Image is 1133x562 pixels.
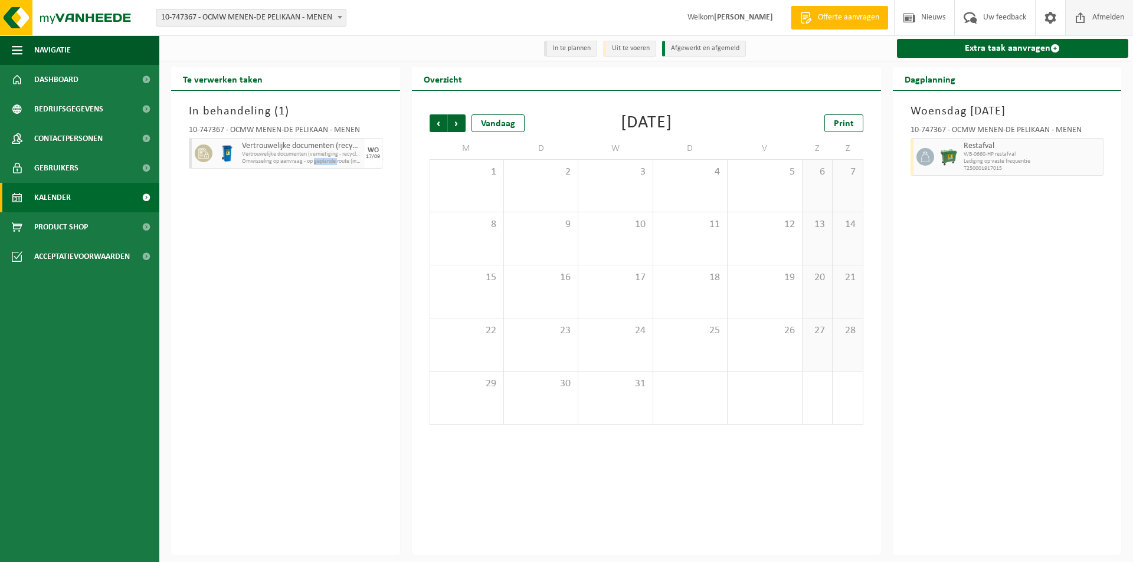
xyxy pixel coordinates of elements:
[189,103,382,120] h3: In behandeling ( )
[893,67,967,90] h2: Dagplanning
[436,324,497,337] span: 22
[824,114,863,132] a: Print
[603,41,656,57] li: Uit te voeren
[584,377,646,390] span: 31
[714,13,773,22] strong: [PERSON_NAME]
[448,114,466,132] span: Volgende
[242,142,362,151] span: Vertrouwelijke documenten (recyclage)
[436,377,497,390] span: 29
[436,218,497,231] span: 8
[839,271,856,284] span: 21
[621,114,672,132] div: [DATE]
[659,218,721,231] span: 11
[808,271,826,284] span: 20
[653,138,728,159] td: D
[733,324,795,337] span: 26
[436,166,497,179] span: 1
[34,183,71,212] span: Kalender
[34,242,130,271] span: Acceptatievoorwaarden
[189,126,382,138] div: 10-747367 - OCMW MENEN-DE PELIKAAN - MENEN
[964,151,1101,158] span: WB-0660-HP restafval
[34,153,78,183] span: Gebruikers
[279,106,285,117] span: 1
[733,271,795,284] span: 19
[815,12,882,24] span: Offerte aanvragen
[728,138,802,159] td: V
[833,138,863,159] td: Z
[940,148,958,166] img: WB-0660-HPE-GN-01
[897,39,1129,58] a: Extra taak aanvragen
[510,377,572,390] span: 30
[839,324,856,337] span: 28
[510,218,572,231] span: 9
[436,271,497,284] span: 15
[156,9,346,27] span: 10-747367 - OCMW MENEN-DE PELIKAAN - MENEN
[584,218,646,231] span: 10
[803,138,833,159] td: Z
[430,114,447,132] span: Vorige
[34,212,88,242] span: Product Shop
[839,166,856,179] span: 7
[34,94,103,124] span: Bedrijfsgegevens
[34,65,78,94] span: Dashboard
[839,218,856,231] span: 14
[578,138,653,159] td: W
[510,271,572,284] span: 16
[242,158,362,165] span: Omwisseling op aanvraag - op geplande route (incl. verwerking)
[834,119,854,129] span: Print
[242,151,362,158] span: Vertrouwelijke documenten (vernietiging - recyclage)
[584,166,646,179] span: 3
[504,138,578,159] td: D
[964,165,1101,172] span: T250001917015
[510,166,572,179] span: 2
[964,142,1101,151] span: Restafval
[964,158,1101,165] span: Lediging op vaste frequentie
[808,218,826,231] span: 13
[156,9,346,26] span: 10-747367 - OCMW MENEN-DE PELIKAAN - MENEN
[662,41,746,57] li: Afgewerkt en afgemeld
[659,166,721,179] span: 4
[584,324,646,337] span: 24
[911,103,1104,120] h3: Woensdag [DATE]
[808,166,826,179] span: 6
[368,147,379,154] div: WO
[34,124,103,153] span: Contactpersonen
[430,138,504,159] td: M
[808,324,826,337] span: 27
[34,35,71,65] span: Navigatie
[412,67,474,90] h2: Overzicht
[659,271,721,284] span: 18
[471,114,525,132] div: Vandaag
[659,324,721,337] span: 25
[911,126,1104,138] div: 10-747367 - OCMW MENEN-DE PELIKAAN - MENEN
[584,271,646,284] span: 17
[733,218,795,231] span: 12
[218,144,236,162] img: WB-0240-HPE-BE-09
[791,6,888,29] a: Offerte aanvragen
[544,41,597,57] li: In te plannen
[171,67,274,90] h2: Te verwerken taken
[510,324,572,337] span: 23
[733,166,795,179] span: 5
[366,154,380,160] div: 17/09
